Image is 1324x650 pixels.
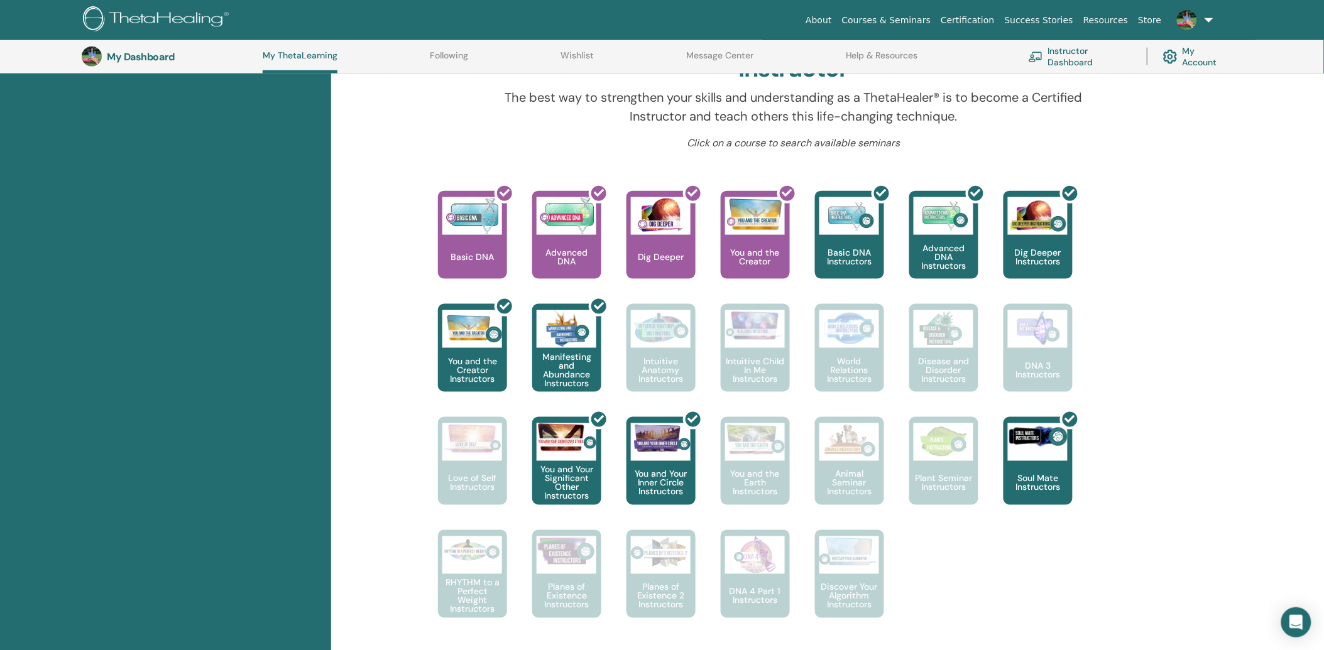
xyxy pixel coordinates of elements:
a: Following [430,50,468,70]
img: RHYTHM to a Perfect Weight Instructors [442,536,502,566]
img: Planes of Existence Instructors [537,536,596,567]
p: World Relations Instructors [815,357,884,383]
p: You and the Earth Instructors [721,470,790,496]
p: Basic DNA Instructors [815,248,884,266]
img: chalkboard-teacher.svg [1029,51,1043,62]
p: Dig Deeper [633,252,689,261]
img: Advanced DNA [537,197,596,235]
a: My ThetaLearning [263,50,337,73]
a: Planes of Existence Instructors Planes of Existence Instructors [532,530,601,643]
a: Certification [936,9,999,32]
a: Dig Deeper Dig Deeper [626,191,696,304]
a: Instructor Dashboard [1029,43,1132,70]
img: You and Your Inner Circle Instructors [631,423,691,453]
img: default.jpg [82,46,102,67]
img: Intuitive Anatomy Instructors [631,310,691,348]
a: Basic DNA Instructors Basic DNA Instructors [815,191,884,304]
p: The best way to strengthen your skills and understanding as a ThetaHealer® is to become a Certifi... [493,88,1093,126]
a: Dig Deeper Instructors Dig Deeper Instructors [1004,191,1073,304]
p: Advanced DNA [532,248,601,266]
a: DNA 3 Instructors DNA 3 Instructors [1004,304,1073,417]
p: Plant Seminar Instructors [909,474,978,492]
p: You and the Creator [721,248,790,266]
a: Animal Seminar Instructors Animal Seminar Instructors [815,417,884,530]
h2: Instructor [738,55,848,84]
img: Intuitive Child In Me Instructors [725,310,785,341]
img: Dig Deeper Instructors [1008,197,1068,235]
p: Manifesting and Abundance Instructors [532,352,601,387]
img: Love of Self Instructors [442,423,502,454]
p: You and Your Significant Other Instructors [532,465,601,501]
p: Soul Mate Instructors [1004,474,1073,492]
img: Basic DNA Instructors [819,197,879,235]
p: Advanced DNA Instructors [909,244,978,270]
img: Planes of Existence 2 Instructors [631,536,691,570]
p: Love of Self Instructors [438,474,507,492]
a: You and the Earth Instructors You and the Earth Instructors [721,417,790,530]
img: You and the Creator [725,197,785,232]
a: You and the Creator You and the Creator [721,191,790,304]
p: Intuitive Anatomy Instructors [626,357,696,383]
p: Dig Deeper Instructors [1004,248,1073,266]
p: DNA 3 Instructors [1004,361,1073,379]
div: Open Intercom Messenger [1281,607,1311,637]
img: cog.svg [1163,46,1178,67]
a: About [801,9,836,32]
a: Manifesting and Abundance Instructors Manifesting and Abundance Instructors [532,304,601,417]
a: Success Stories [1000,9,1078,32]
img: Plant Seminar Instructors [914,423,973,461]
img: You and the Creator Instructors [442,310,502,348]
img: logo.png [83,6,233,35]
a: Advanced DNA Instructors Advanced DNA Instructors [909,191,978,304]
p: You and the Creator Instructors [438,357,507,383]
a: Discover Your Algorithm Instructors Discover Your Algorithm Instructors [815,530,884,643]
img: Disease and Disorder Instructors [914,310,973,348]
img: Discover Your Algorithm Instructors [819,536,879,566]
img: World Relations Instructors [819,310,879,348]
p: DNA 4 Part 1 Instructors [721,587,790,605]
a: RHYTHM to a Perfect Weight Instructors RHYTHM to a Perfect Weight Instructors [438,530,507,643]
p: RHYTHM to a Perfect Weight Instructors [438,578,507,614]
a: Intuitive Anatomy Instructors Intuitive Anatomy Instructors [626,304,696,417]
a: Plant Seminar Instructors Plant Seminar Instructors [909,417,978,530]
a: Message Center [686,50,753,70]
p: Click on a course to search available seminars [493,136,1093,151]
img: Dig Deeper [631,197,691,235]
img: Animal Seminar Instructors [819,423,879,461]
img: You and the Earth Instructors [725,423,785,456]
p: Planes of Existence 2 Instructors [626,583,696,609]
a: Basic DNA Basic DNA [438,191,507,304]
p: Animal Seminar Instructors [815,470,884,496]
img: default.jpg [1177,10,1197,30]
a: Courses & Seminars [837,9,936,32]
a: Disease and Disorder Instructors Disease and Disorder Instructors [909,304,978,417]
p: Disease and Disorder Instructors [909,357,978,383]
p: Discover Your Algorithm Instructors [815,583,884,609]
a: My Account [1163,43,1230,70]
img: You and Your Significant Other Instructors [537,423,596,452]
h3: My Dashboard [107,51,233,63]
a: You and Your Significant Other Instructors You and Your Significant Other Instructors [532,417,601,530]
a: You and Your Inner Circle Instructors You and Your Inner Circle Instructors [626,417,696,530]
img: DNA 3 Instructors [1008,310,1068,348]
a: You and the Creator Instructors You and the Creator Instructors [438,304,507,417]
img: Advanced DNA Instructors [914,197,973,235]
a: Soul Mate Instructors Soul Mate Instructors [1004,417,1073,530]
a: Planes of Existence 2 Instructors Planes of Existence 2 Instructors [626,530,696,643]
p: Intuitive Child In Me Instructors [721,357,790,383]
a: DNA 4 Part 1 Instructors DNA 4 Part 1 Instructors [721,530,790,643]
a: Help & Resources [846,50,918,70]
a: Resources [1078,9,1134,32]
a: Love of Self Instructors Love of Self Instructors [438,417,507,530]
img: Soul Mate Instructors [1008,423,1068,450]
a: Advanced DNA Advanced DNA [532,191,601,304]
img: Basic DNA [442,197,502,235]
p: You and Your Inner Circle Instructors [626,470,696,496]
img: DNA 4 Part 1 Instructors [725,536,785,574]
img: Manifesting and Abundance Instructors [537,310,596,348]
p: Planes of Existence Instructors [532,583,601,609]
a: Wishlist [561,50,594,70]
a: Store [1134,9,1167,32]
a: World Relations Instructors World Relations Instructors [815,304,884,417]
a: Intuitive Child In Me Instructors Intuitive Child In Me Instructors [721,304,790,417]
